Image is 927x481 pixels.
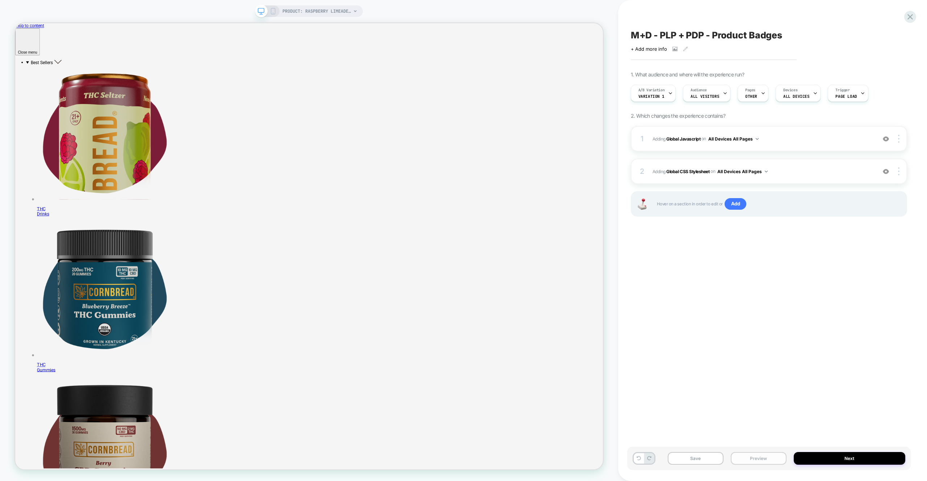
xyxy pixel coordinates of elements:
a: THCDrinks [29,231,784,258]
p: THC [29,452,784,466]
span: Adding [653,167,873,176]
div: 2 [639,165,646,178]
span: A/B Variation [638,88,665,93]
span: Drinks [29,251,784,258]
span: on [710,167,715,175]
span: Pages [745,88,755,93]
span: PRODUCT: Raspberry Limeade THC [PERSON_NAME], 5mg [rapsberry] [282,5,351,17]
span: OTHER [745,94,757,99]
img: crossed eye [883,136,889,142]
span: Best Sellers [21,49,50,56]
button: Next [794,452,905,465]
img: Joystick [635,198,650,210]
div: 1 [639,132,646,145]
img: close [898,135,899,143]
span: Page Load [835,94,857,99]
span: Gummies [29,459,784,466]
summary: Best Sellers arrow [14,49,784,56]
button: Preview [731,452,787,465]
span: Add [725,198,747,210]
span: Variation 1 [638,94,664,99]
button: All Devices All Pages [708,134,759,143]
span: Close menu [4,36,29,42]
span: M+D - PLP + PDP - Product Badges [631,30,782,41]
img: THC Gummies [29,264,210,445]
img: THC Drinks [29,56,210,237]
span: All Visitors [691,94,719,99]
img: down arrow [765,171,768,172]
span: Hover on a section in order to edit or [657,198,899,210]
a: THCGummies [29,439,784,466]
img: down arrow [756,138,759,140]
span: Audience [691,88,707,93]
span: on [701,135,706,143]
img: close [898,167,899,175]
span: 2. Which changes the experience contains? [631,113,725,119]
img: crossed eye [883,168,889,175]
b: Global Javascript [666,136,700,141]
span: Adding [653,134,873,143]
button: All Devices All Pages [717,167,768,176]
span: + Add more info [631,46,667,52]
button: Save [668,452,723,465]
span: Devices [783,88,797,93]
p: THC [29,244,784,258]
span: 1. What audience and where will the experience run? [631,71,744,78]
img: arrow [52,49,62,54]
span: ALL DEVICES [783,94,809,99]
b: Global CSS Stylesheet [666,168,709,174]
span: Trigger [835,88,850,93]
